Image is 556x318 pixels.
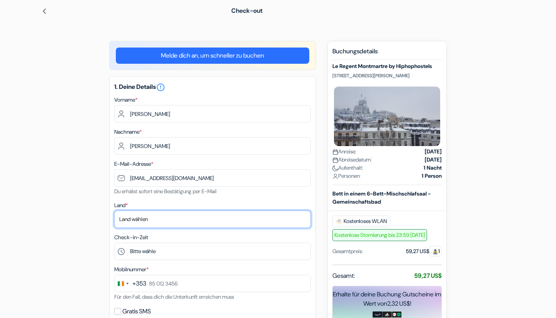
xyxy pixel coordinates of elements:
input: Vornamen eingeben [114,105,311,122]
img: user_icon.svg [332,173,338,179]
i: error_outline [156,83,165,92]
img: uber-uber-eats-card.png [392,311,402,318]
img: left_arrow.svg [41,8,47,14]
div: Erhalte für deine Buchung Gutscheine im Wert von ! [332,290,442,308]
span: Abreisedatum: [332,156,372,164]
img: amazon-card-no-text.png [373,311,382,318]
strong: [DATE] [425,156,442,164]
input: E-Mail-Adresse eingeben [114,169,311,187]
img: free_wifi.svg [336,218,342,224]
label: Land [114,201,128,209]
img: adidas-card.png [382,311,392,318]
strong: 1 Nacht [424,164,442,172]
h5: 1. Deine Details [114,83,311,92]
a: error_outline [156,83,165,91]
img: guest.svg [432,249,438,255]
img: calendar.svg [332,149,338,155]
h5: Le Regent Montmartre by Hiphophostels [332,63,442,70]
strong: 1 Person [422,172,442,180]
label: Check-in-Zeit [114,233,148,241]
label: Mobilnummer [114,265,149,274]
input: Nachnamen eingeben [114,137,311,155]
button: Change country, selected Ireland (+353) [115,275,146,292]
span: Anreise: [332,148,356,156]
input: 85 012 3456 [114,275,311,292]
p: [STREET_ADDRESS][PERSON_NAME] [332,73,442,79]
img: moon.svg [332,165,338,171]
label: Vorname [114,96,137,104]
h5: Buchungsdetails [332,48,442,60]
div: +353 [132,279,146,288]
span: Kostenloses WLAN [332,216,390,227]
strong: [DATE] [425,148,442,156]
b: Bett in einem 6-Bett-Mischschlafsaal - Gemeinschaftsbad [332,190,431,205]
div: 59,27 US$ [406,247,442,255]
small: Für den Fall, dass dich die Unterkunft erreichen muss [114,293,234,300]
div: Gesamtpreis: [332,247,363,255]
span: Gesamt: [332,271,355,281]
small: Du erhälst sofort eine Bestätigung per E-Mail [114,188,217,195]
strong: 59,27 US$ [414,272,442,280]
label: Gratis SMS [122,306,151,317]
span: 2,32 US$ [387,299,410,308]
span: 1 [429,246,442,257]
img: calendar.svg [332,157,338,163]
span: Check-out [231,7,263,15]
span: Aufenthalt: [332,164,363,172]
label: E-Mail-Adresse [114,160,153,168]
a: Melde dich an, um schneller zu buchen [116,48,309,64]
label: Nachname [114,128,142,136]
span: Personen: [332,172,361,180]
span: Kostenlose Stornierung bis 23:59 [DATE] [332,229,427,241]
